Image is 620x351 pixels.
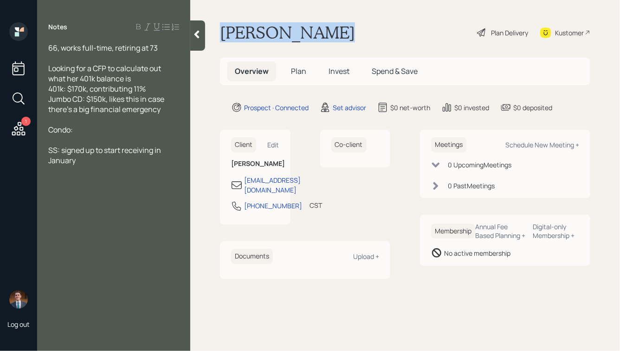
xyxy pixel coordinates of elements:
[390,103,430,113] div: $0 net-worth
[231,249,273,264] h6: Documents
[310,200,322,210] div: CST
[444,248,510,258] div: No active membership
[48,125,73,135] span: Condo:
[448,160,511,170] div: 0 Upcoming Meeting s
[454,103,489,113] div: $0 invested
[329,66,349,76] span: Invest
[48,63,162,84] span: Looking for a CFP to calculate out what her 401k balance is
[372,66,418,76] span: Spend & Save
[353,252,379,261] div: Upload +
[48,84,146,94] span: 401k: $170k, contributing 11%
[291,66,306,76] span: Plan
[491,28,528,38] div: Plan Delivery
[331,137,367,152] h6: Co-client
[268,140,279,149] div: Edit
[244,103,309,113] div: Prospect · Connected
[48,22,67,32] label: Notes
[555,28,584,38] div: Kustomer
[431,137,466,152] h6: Meetings
[48,43,158,53] span: 66, works full-time, retiring at 73
[448,181,495,191] div: 0 Past Meeting s
[231,160,279,168] h6: [PERSON_NAME]
[21,117,31,126] div: 1
[513,103,552,113] div: $0 deposited
[231,137,256,152] h6: Client
[235,66,269,76] span: Overview
[244,175,301,195] div: [EMAIL_ADDRESS][DOMAIN_NAME]
[431,224,475,239] h6: Membership
[505,140,579,149] div: Schedule New Meeting +
[244,201,302,211] div: [PHONE_NUMBER]
[333,103,366,113] div: Set advisor
[48,94,166,114] span: Jumbo CD: $150k, likes this in case there's a big financial emergency
[475,222,526,240] div: Annual Fee Based Planning +
[9,290,28,309] img: hunter_neumayer.jpg
[48,145,162,166] span: SS: signed up to start receiving in January
[220,22,355,43] h1: [PERSON_NAME]
[533,222,579,240] div: Digital-only Membership +
[7,320,30,329] div: Log out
